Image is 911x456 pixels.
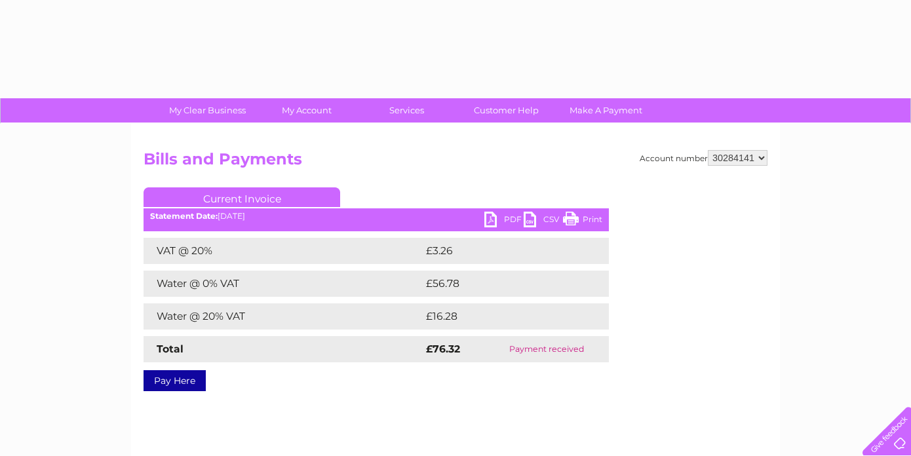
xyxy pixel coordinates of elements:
strong: £76.32 [426,343,460,355]
a: Services [353,98,461,123]
a: Make A Payment [552,98,660,123]
td: £16.28 [423,303,581,330]
a: CSV [524,212,563,231]
strong: Total [157,343,184,355]
a: Customer Help [452,98,560,123]
h2: Bills and Payments [144,150,767,175]
td: VAT @ 20% [144,238,423,264]
b: Statement Date: [150,211,218,221]
a: Print [563,212,602,231]
div: [DATE] [144,212,609,221]
a: My Account [253,98,361,123]
div: Account number [640,150,767,166]
a: PDF [484,212,524,231]
td: Payment received [485,336,609,362]
td: Water @ 0% VAT [144,271,423,297]
td: £56.78 [423,271,583,297]
td: £3.26 [423,238,578,264]
a: Pay Here [144,370,206,391]
a: Current Invoice [144,187,340,207]
a: My Clear Business [153,98,262,123]
td: Water @ 20% VAT [144,303,423,330]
